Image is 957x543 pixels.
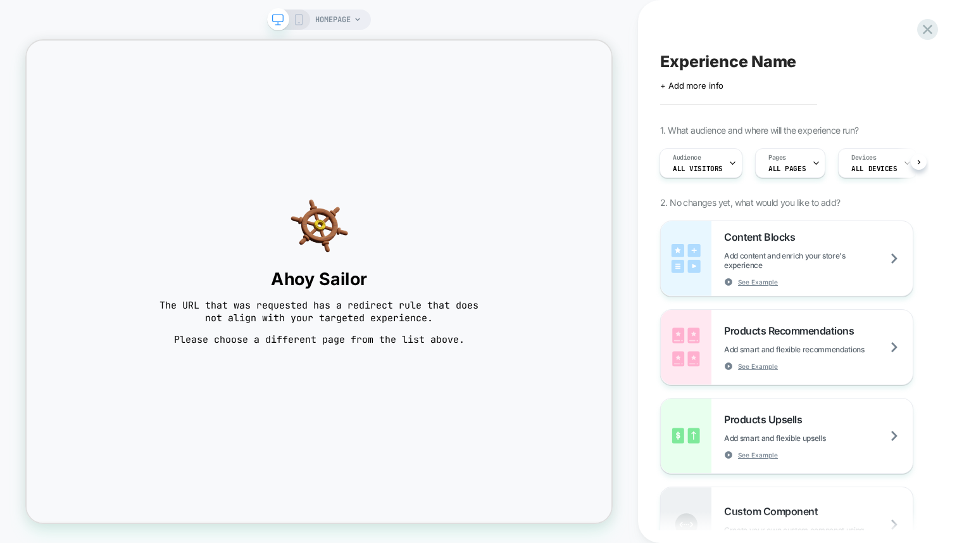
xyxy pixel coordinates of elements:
[673,153,701,162] span: Audience
[660,125,858,136] span: 1. What audience and where will the experience run?
[169,345,612,378] span: The URL that was requested has a redirect rule that does not align with your targeted experience.
[851,153,876,162] span: Devices
[169,304,612,332] span: Ahoy Sailor
[660,197,840,208] span: 2. No changes yet, what would you like to add?
[724,413,808,426] span: Products Upsells
[724,345,896,354] span: Add smart and flexible recommendations
[738,450,778,459] span: See Example
[660,52,796,71] span: Experience Name
[851,164,897,173] span: ALL DEVICES
[738,362,778,371] span: See Example
[724,251,913,270] span: Add content and enrich your store's experience
[673,164,723,173] span: All Visitors
[738,278,778,286] span: See Example
[315,10,351,30] span: HOMEPAGE
[660,80,723,91] span: + Add more info
[724,324,860,337] span: Products Recommendations
[724,433,857,443] span: Add smart and flexible upsells
[169,209,612,285] img: navigation helm
[768,164,806,173] span: ALL PAGES
[169,390,612,407] span: Please choose a different page from the list above.
[768,153,786,162] span: Pages
[724,231,801,243] span: Content Blocks
[724,505,824,518] span: Custom Component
